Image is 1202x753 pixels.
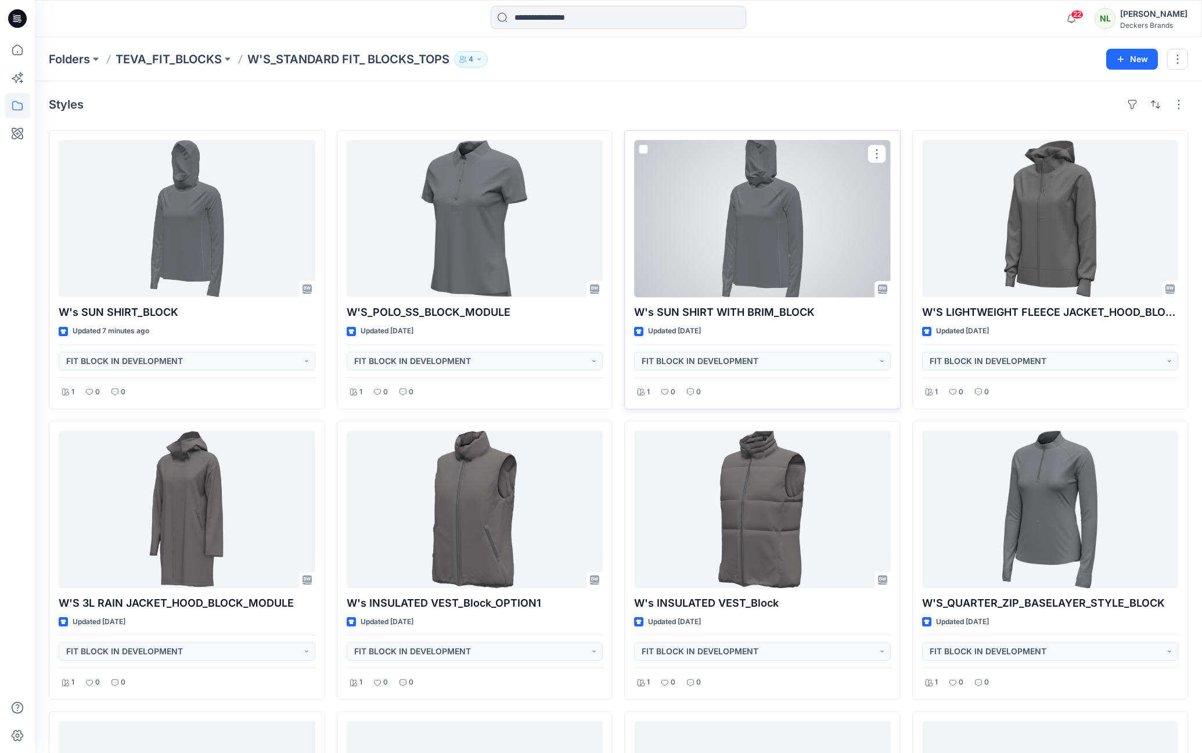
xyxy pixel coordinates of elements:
[347,595,603,611] p: W's INSULATED VEST_Block_OPTION1
[634,140,891,297] a: W's SUN SHIRT WITH BRIM_BLOCK
[359,386,362,398] p: 1
[648,616,701,628] p: Updated [DATE]
[121,676,125,689] p: 0
[383,386,388,398] p: 0
[634,304,891,320] p: W's SUN SHIRT WITH BRIM_BLOCK
[935,386,938,398] p: 1
[984,676,989,689] p: 0
[247,51,449,67] p: W'S_STANDARD FIT_ BLOCKS_TOPS
[1071,10,1084,19] span: 22
[922,140,1179,297] a: W'S LIGHTWEIGHT FLEECE JACKET_HOOD_BLOCK
[59,304,315,320] p: W's SUN SHIRT_BLOCK
[922,595,1179,611] p: W'S_QUARTER_ZIP_BASELAYER_STYLE_BLOCK
[935,676,938,689] p: 1
[648,325,701,337] p: Updated [DATE]
[116,51,222,67] a: TEVA_FIT_BLOCKS
[347,304,603,320] p: W'S_POLO_SS_BLOCK_MODULE
[49,51,90,67] a: Folders
[1095,8,1115,29] div: NL
[1120,7,1187,21] div: [PERSON_NAME]
[361,616,413,628] p: Updated [DATE]
[121,386,125,398] p: 0
[71,386,74,398] p: 1
[1120,21,1187,30] div: Deckers Brands
[59,595,315,611] p: W'S 3L RAIN JACKET_HOOD_BLOCK_MODULE
[409,386,413,398] p: 0
[647,386,650,398] p: 1
[361,325,413,337] p: Updated [DATE]
[454,51,488,67] button: 4
[647,676,650,689] p: 1
[1106,49,1158,70] button: New
[95,386,100,398] p: 0
[922,431,1179,588] a: W'S_QUARTER_ZIP_BASELAYER_STYLE_BLOCK
[922,304,1179,320] p: W'S LIGHTWEIGHT FLEECE JACKET_HOOD_BLOCK
[59,431,315,588] a: W'S 3L RAIN JACKET_HOOD_BLOCK_MODULE
[347,431,603,588] a: W's INSULATED VEST_Block_OPTION1
[936,616,989,628] p: Updated [DATE]
[49,98,84,111] h4: Styles
[59,140,315,297] a: W's SUN SHIRT_BLOCK
[634,595,891,611] p: W's INSULATED VEST_Block
[959,676,963,689] p: 0
[634,431,891,588] a: W's INSULATED VEST_Block
[936,325,989,337] p: Updated [DATE]
[671,676,675,689] p: 0
[383,676,388,689] p: 0
[696,676,701,689] p: 0
[469,53,473,66] p: 4
[73,325,149,337] p: Updated 7 minutes ago
[671,386,675,398] p: 0
[409,676,413,689] p: 0
[359,676,362,689] p: 1
[71,676,74,689] p: 1
[984,386,989,398] p: 0
[959,386,963,398] p: 0
[73,616,125,628] p: Updated [DATE]
[347,140,603,297] a: W'S_POLO_SS_BLOCK_MODULE
[696,386,701,398] p: 0
[95,676,100,689] p: 0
